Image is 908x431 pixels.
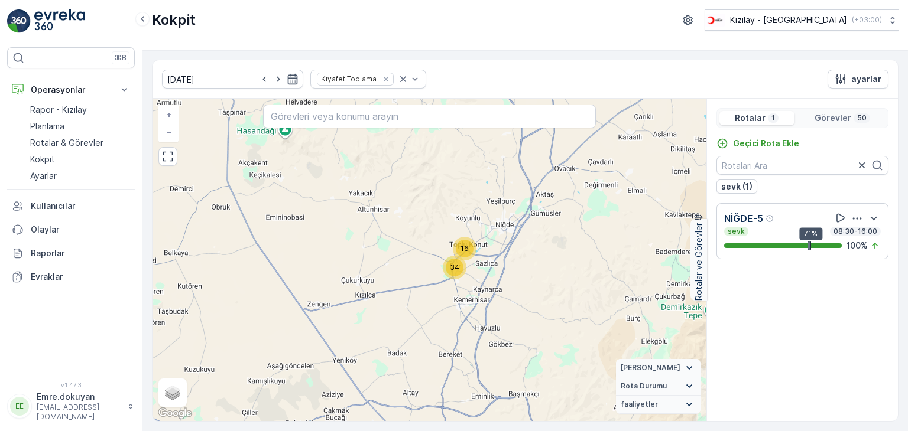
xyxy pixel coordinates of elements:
[716,179,757,194] button: sevk (1)
[30,137,103,149] p: Rotalar & Görevler
[705,14,725,27] img: k%C4%B1z%C4%B1lay_D5CCths_t1JZB0k.png
[847,240,868,252] p: 100 %
[7,9,31,33] img: logo
[25,135,135,151] a: Rotalar & Görevler
[7,78,135,102] button: Operasyonlar
[815,112,851,124] p: Görevler
[30,120,64,132] p: Planlama
[461,244,469,253] span: 16
[30,170,57,182] p: Ayarlar
[852,15,882,25] p: ( +03:00 )
[856,113,868,123] p: 50
[616,377,701,396] summary: Rota Durumu
[30,154,55,165] p: Kokpit
[25,151,135,168] a: Kokpit
[31,271,130,283] p: Evraklar
[730,14,847,26] p: Kızılay - [GEOGRAPHIC_DATA]
[155,406,194,421] a: Bu bölgeyi Google Haritalar'da açın (yeni pencerede açılır)
[7,381,135,388] span: v 1.47.3
[443,256,466,279] div: 34
[162,70,303,89] input: dd/mm/yyyy
[31,224,130,236] p: Olaylar
[616,359,701,377] summary: [PERSON_NAME]
[31,247,130,259] p: Raporlar
[152,11,196,30] p: Kokpit
[727,227,746,236] p: sevk
[693,223,705,301] p: Rotalar ve Görevler
[851,73,881,85] p: ayarlar
[166,109,171,119] span: +
[716,156,888,175] input: Rotaları Ara
[733,138,799,149] p: Geçici Rota Ekle
[770,113,776,123] p: 1
[828,70,888,89] button: ayarlar
[705,9,899,31] button: Kızılay - [GEOGRAPHIC_DATA](+03:00)
[155,406,194,421] img: Google
[766,214,775,223] div: Yardım Araç İkonu
[832,227,878,236] p: 08:30-16:00
[7,265,135,289] a: Evraklar
[616,396,701,414] summary: faaliyetler
[317,73,378,84] div: Kıyafet Toplama
[25,168,135,184] a: Ayarlar
[716,138,799,149] a: Geçici Rota Ekle
[7,241,135,265] a: Raporlar
[166,127,172,137] span: −
[7,194,135,218] a: Kullanıcılar
[453,237,476,260] div: 16
[25,118,135,135] a: Planlama
[380,74,393,84] div: Remove Kıyafet Toplama
[10,397,29,416] div: EE
[25,102,135,118] a: Rapor - Kızılay
[621,381,667,391] span: Rota Durumu
[37,391,122,403] p: Emre.dokuyan
[263,105,595,128] input: Görevleri veya konumu arayın
[724,211,763,226] p: NİĞDE-5
[7,218,135,241] a: Olaylar
[160,106,177,123] a: Yakınlaştır
[30,104,87,116] p: Rapor - Kızılay
[34,9,85,33] img: logo_light-DOdMpM7g.png
[450,263,459,272] span: 34
[621,363,680,373] span: [PERSON_NAME]
[621,400,658,409] span: faaliyetler
[735,112,766,124] p: Rotalar
[721,181,753,192] p: sevk (1)
[7,391,135,422] button: EEEmre.dokuyan[EMAIL_ADDRESS][DOMAIN_NAME]
[160,380,186,406] a: Layers
[799,227,822,240] div: 71%
[31,84,111,96] p: Operasyonlar
[31,200,130,212] p: Kullanıcılar
[115,53,127,63] p: ⌘B
[160,123,177,141] a: Uzaklaştır
[37,403,122,422] p: [EMAIL_ADDRESS][DOMAIN_NAME]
